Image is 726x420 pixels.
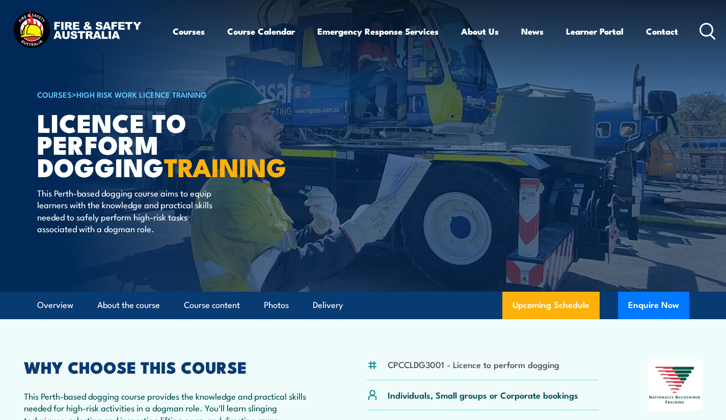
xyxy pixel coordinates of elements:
[461,18,499,45] a: About Us
[317,18,439,45] a: Emergency Response Services
[37,292,73,319] a: Overview
[37,187,223,235] p: This Perth-based dogging course aims to equip learners with the knowledge and practical skills ne...
[184,292,240,319] a: Course content
[76,89,207,100] a: High Risk Work Licence Training
[618,292,689,319] button: Enquire Now
[37,88,289,100] h6: >
[566,18,624,45] a: Learner Portal
[37,89,72,100] a: COURSES
[37,111,289,177] h1: Licence to Perform Dogging
[388,389,578,401] p: Individuals, Small groups or Corporate bookings
[646,18,678,45] a: Contact
[97,292,160,319] a: About the course
[227,18,295,45] a: Course Calendar
[264,292,289,319] a: Photos
[648,359,702,411] img: Nationally Recognised Training logo.
[24,359,318,374] h2: WHY CHOOSE THIS COURSE
[502,292,600,319] a: Upcoming Schedule
[521,18,544,45] a: News
[173,18,205,45] a: Courses
[164,147,286,186] strong: TRAINING
[388,358,559,370] li: CPCCLDG3001 - Licence to perform dogging
[313,292,343,319] a: Delivery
